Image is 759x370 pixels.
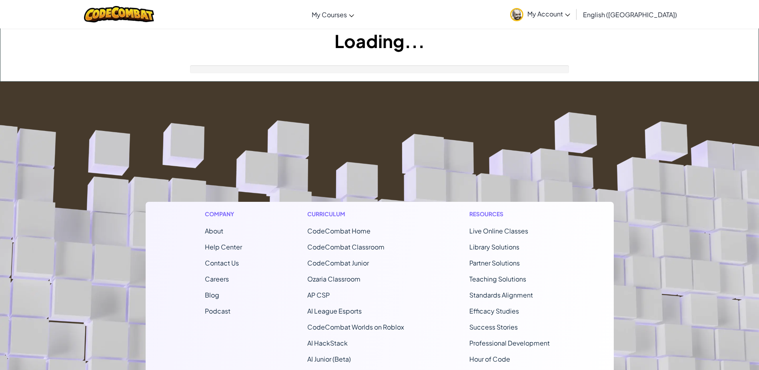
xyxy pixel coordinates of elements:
[469,339,550,347] a: Professional Development
[0,28,759,53] h1: Loading...
[510,8,523,21] img: avatar
[307,355,351,363] a: AI Junior (Beta)
[307,243,385,251] a: CodeCombat Classroom
[469,291,533,299] a: Standards Alignment
[312,10,347,19] span: My Courses
[307,210,404,218] h1: Curriculum
[506,2,574,27] a: My Account
[469,210,555,218] h1: Resources
[205,275,229,283] a: Careers
[527,10,570,18] span: My Account
[307,323,404,331] a: CodeCombat Worlds on Roblox
[205,307,230,315] a: Podcast
[583,10,677,19] span: English ([GEOGRAPHIC_DATA])
[205,259,239,267] span: Contact Us
[469,243,519,251] a: Library Solutions
[579,4,681,25] a: English ([GEOGRAPHIC_DATA])
[469,275,526,283] a: Teaching Solutions
[205,243,242,251] a: Help Center
[469,259,520,267] a: Partner Solutions
[307,291,330,299] a: AP CSP
[205,210,242,218] h1: Company
[84,6,154,22] img: CodeCombat logo
[307,259,369,267] a: CodeCombat Junior
[307,227,370,235] span: CodeCombat Home
[205,227,223,235] a: About
[308,4,358,25] a: My Courses
[469,307,519,315] a: Efficacy Studies
[469,355,510,363] a: Hour of Code
[307,307,362,315] a: AI League Esports
[469,227,528,235] a: Live Online Classes
[205,291,219,299] a: Blog
[307,275,360,283] a: Ozaria Classroom
[307,339,348,347] a: AI HackStack
[469,323,518,331] a: Success Stories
